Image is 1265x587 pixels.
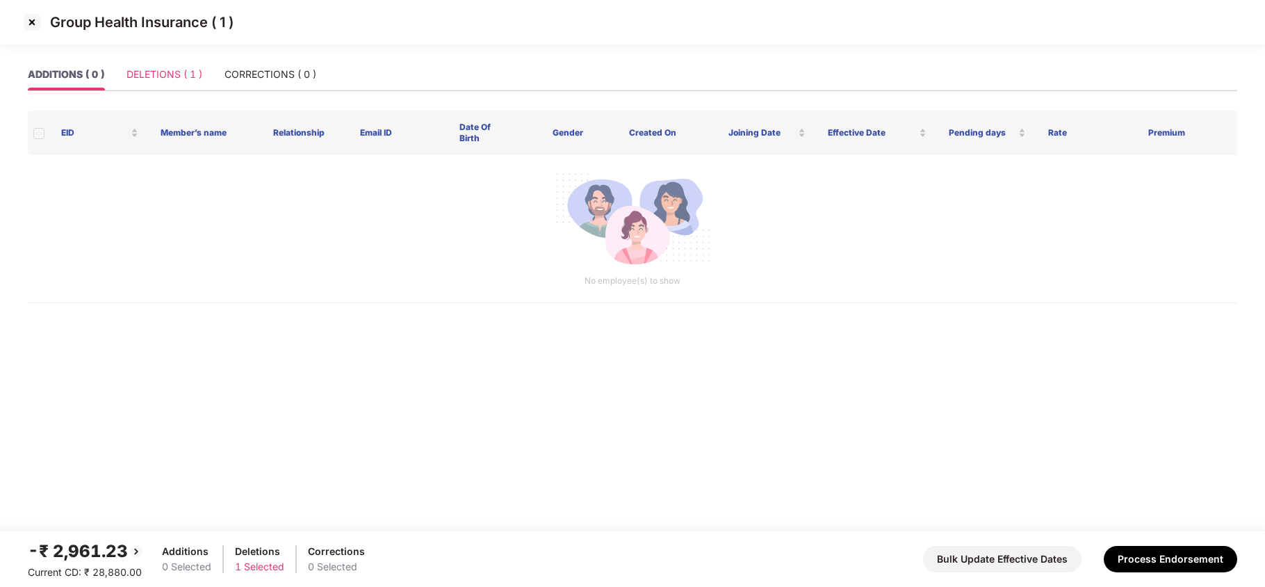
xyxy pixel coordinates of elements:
img: svg+xml;base64,PHN2ZyB4bWxucz0iaHR0cDovL3d3dy53My5vcmcvMjAwMC9zdmciIGlkPSJNdWx0aXBsZV9lbXBsb3llZS... [555,166,710,275]
p: Group Health Insurance ( 1 ) [50,14,234,31]
span: Joining Date [728,127,795,138]
div: Corrections [308,544,365,559]
span: Current CD: ₹ 28,880.00 [28,566,142,578]
th: Created On [618,111,717,155]
th: Relationship [250,111,349,155]
th: Premium [1137,111,1237,155]
th: Rate [1037,111,1136,155]
span: Effective Date [828,127,916,138]
img: svg+xml;base64,PHN2ZyBpZD0iQmFjay0yMHgyMCIgeG1sbnM9Imh0dHA6Ly93d3cudzMub3JnLzIwMDAvc3ZnIiB3aWR0aD... [128,543,145,560]
th: Date Of Birth [448,111,518,155]
div: 0 Selected [308,559,365,574]
th: Gender [518,111,617,155]
button: Bulk Update Effective Dates [923,546,1082,572]
img: svg+xml;base64,PHN2ZyBpZD0iQ3Jvc3MtMzJ4MzIiIHhtbG5zPSJodHRwOi8vd3d3LnczLm9yZy8yMDAwL3N2ZyIgd2lkdG... [21,11,43,33]
div: Deletions [235,544,284,559]
th: Effective Date [817,111,938,155]
p: No employee(s) to show [39,275,1225,288]
div: CORRECTIONS ( 0 ) [225,67,316,82]
div: DELETIONS ( 1 ) [126,67,202,82]
button: Process Endorsement [1104,546,1237,572]
th: Email ID [349,111,448,155]
span: Pending days [949,127,1015,138]
div: ADDITIONS ( 0 ) [28,67,104,82]
div: 1 Selected [235,559,284,574]
th: Member’s name [149,111,249,155]
div: Additions [162,544,211,559]
th: Joining Date [717,111,817,155]
span: EID [61,127,128,138]
th: EID [50,111,149,155]
div: -₹ 2,961.23 [28,538,145,565]
th: Pending days [938,111,1037,155]
div: 0 Selected [162,559,211,574]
